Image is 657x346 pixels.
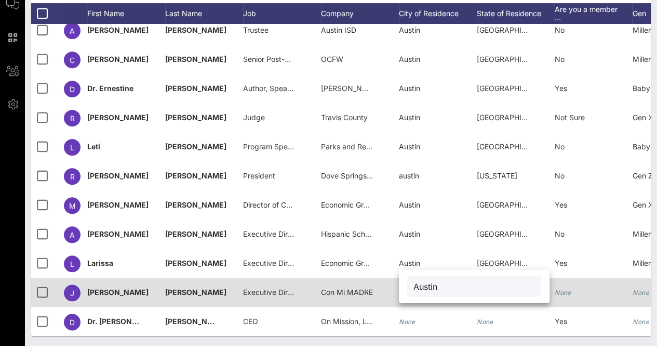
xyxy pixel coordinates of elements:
[555,200,567,209] span: Yes
[555,259,567,267] span: Yes
[165,55,226,63] span: [PERSON_NAME]
[399,318,415,326] i: None
[477,113,551,122] span: [GEOGRAPHIC_DATA]
[70,143,74,152] span: L
[321,113,368,122] span: Travis County
[69,201,76,210] span: M
[243,25,269,34] span: Trustee
[243,288,305,297] span: Executive Director
[165,317,289,326] span: [PERSON_NAME] [PERSON_NAME]
[87,317,160,326] span: Dr. [PERSON_NAME]
[321,288,373,297] span: Con Mi MADRE
[555,55,565,63] span: No
[70,85,75,94] span: D
[165,259,226,267] span: [PERSON_NAME]
[87,171,149,180] span: [PERSON_NAME]
[70,56,75,65] span: C
[399,25,420,34] span: Austin
[243,3,321,24] div: Job
[633,318,649,326] i: None
[165,84,226,93] span: [PERSON_NAME]
[165,3,243,24] div: Last Name
[87,200,149,209] span: [PERSON_NAME]
[321,200,470,209] span: Economic Growth Business Incubator (EGBI)
[87,3,165,24] div: First Name
[70,114,75,123] span: R
[555,25,565,34] span: No
[555,317,567,326] span: Yes
[87,229,149,238] span: [PERSON_NAME]
[243,142,307,151] span: Program Specialist
[70,260,74,268] span: L
[243,84,338,93] span: Author, Speaker, Consultant
[243,113,265,122] span: Judge
[477,318,493,326] i: None
[555,113,585,122] span: Not Sure
[243,171,275,180] span: President
[477,259,551,267] span: [GEOGRAPHIC_DATA]
[243,200,352,209] span: Director of Community Relations
[477,171,517,180] span: [US_STATE]
[87,259,113,267] span: Larissa
[70,318,75,327] span: D
[399,55,420,63] span: Austin
[477,142,551,151] span: [GEOGRAPHIC_DATA]
[321,25,356,34] span: Austin ISD
[321,317,376,326] span: On Mission, LLC
[165,288,226,297] span: [PERSON_NAME]
[477,25,551,34] span: [GEOGRAPHIC_DATA]
[555,3,633,24] div: Are you a member …
[70,27,75,35] span: A
[477,3,555,24] div: State of Residence
[70,289,74,298] span: J
[555,84,567,93] span: Yes
[477,229,551,238] span: [GEOGRAPHIC_DATA]
[243,55,352,63] span: Senior Post-Conviction Attorney
[321,55,343,63] span: OCFW
[399,113,420,122] span: Austin
[321,84,444,93] span: [PERSON_NAME] & Associates, LLC
[555,289,571,297] i: None
[321,229,432,238] span: Hispanic Scholarship Consortium
[399,171,419,180] span: austin
[321,3,399,24] div: Company
[321,142,394,151] span: Parks and Recreation
[555,229,565,238] span: No
[165,113,226,122] span: [PERSON_NAME]
[399,84,420,93] span: Austin
[399,200,420,209] span: Austin
[70,172,75,181] span: r
[321,171,389,180] span: Dove Springs Proud
[555,142,565,151] span: No
[87,55,149,63] span: [PERSON_NAME]
[399,142,420,151] span: Austin
[555,171,565,180] span: No
[477,200,551,209] span: [GEOGRAPHIC_DATA]
[477,55,551,63] span: [GEOGRAPHIC_DATA]
[633,289,649,297] i: None
[165,25,226,34] span: [PERSON_NAME]
[399,3,477,24] div: City of Residence
[165,200,226,209] span: [PERSON_NAME]
[399,229,420,238] span: Austin
[70,230,75,239] span: A
[87,113,149,122] span: [PERSON_NAME]
[243,317,258,326] span: CEO
[165,229,226,238] span: [PERSON_NAME]
[477,84,551,93] span: [GEOGRAPHIC_DATA]
[87,84,133,93] span: Dr. Ernestine
[165,171,226,180] span: [PERSON_NAME]
[321,259,447,267] span: Economic Growth Business Incubator
[87,288,149,297] span: [PERSON_NAME]
[87,142,100,151] span: Leti
[243,259,305,267] span: Executive Director
[165,142,226,151] span: [PERSON_NAME]
[243,229,305,238] span: Executive Director
[87,25,149,34] span: [PERSON_NAME]
[399,259,420,267] span: Austin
